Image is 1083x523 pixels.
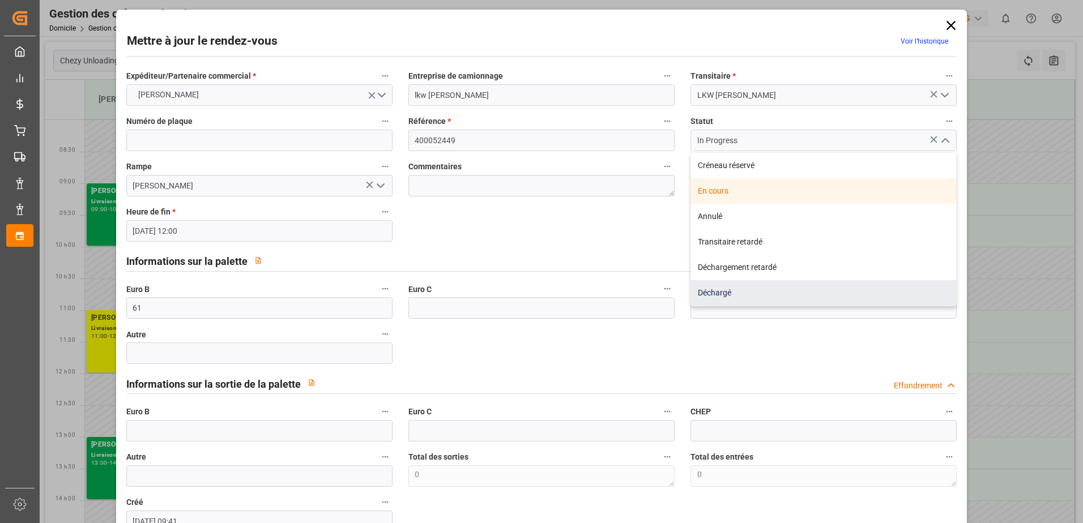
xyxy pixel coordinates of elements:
[378,495,393,509] button: Créé
[691,255,956,280] div: Déchargement retardé
[408,71,503,80] font: Entreprise de camionnage
[133,89,204,101] span: [PERSON_NAME]
[691,153,956,178] div: Créneau réservé
[690,465,957,487] textarea: 0
[301,372,322,393] button: View description
[942,68,957,83] button: Transitaire *
[378,68,393,83] button: Expéditeur/Partenaire commercial *
[936,87,953,104] button: Ouvrir le menu
[690,71,731,80] font: Transitaire
[660,68,675,83] button: Entreprise de camionnage
[408,407,432,416] font: Euro C
[408,465,675,487] textarea: 0
[378,114,393,128] button: Numéro de plaque
[378,404,393,419] button: Euro B
[126,254,248,269] h2: Informations sur la palette
[691,204,956,229] div: Annulé
[936,132,953,149] button: Fermer le menu
[126,117,193,126] font: Numéro de plaque
[901,37,948,45] a: Voir l’historique
[378,159,393,174] button: Rampe
[408,117,446,126] font: Référence
[660,159,675,174] button: Commentaires
[126,498,143,507] font: Créé
[408,162,462,171] font: Commentaires
[371,177,388,195] button: Ouvrir le menu
[942,449,957,464] button: Total des entrées
[690,407,711,416] font: CHEP
[408,452,468,461] font: Total des sorties
[126,407,150,416] font: Euro B
[126,285,150,294] font: Euro B
[690,130,957,151] input: Type à rechercher/sélectionner
[691,178,956,204] div: En cours
[690,117,713,126] font: Statut
[660,114,675,128] button: Référence *
[942,404,957,419] button: CHEP
[942,114,957,128] button: Statut
[378,281,393,296] button: Euro B
[378,204,393,219] button: Heure de fin *
[894,380,943,392] div: Effondrement
[126,330,146,339] font: Autre
[660,281,675,296] button: Euro C
[660,404,675,419] button: Euro C
[126,71,251,80] font: Expéditeur/Partenaire commercial
[127,32,278,50] h2: Mettre à jour le rendez-vous
[126,376,301,392] h2: Informations sur la sortie de la palette
[126,175,393,196] input: Type à rechercher/sélectionner
[378,327,393,341] button: Autre
[691,280,956,306] div: Déchargé
[126,452,146,461] font: Autre
[691,229,956,255] div: Transitaire retardé
[248,250,269,271] button: View description
[660,449,675,464] button: Total des sorties
[126,84,393,106] button: Ouvrir le menu
[126,207,170,216] font: Heure de fin
[378,449,393,464] button: Autre
[126,220,393,242] input: JJ-MM-AAAA HH :MM
[126,162,152,171] font: Rampe
[690,452,753,461] font: Total des entrées
[408,285,432,294] font: Euro C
